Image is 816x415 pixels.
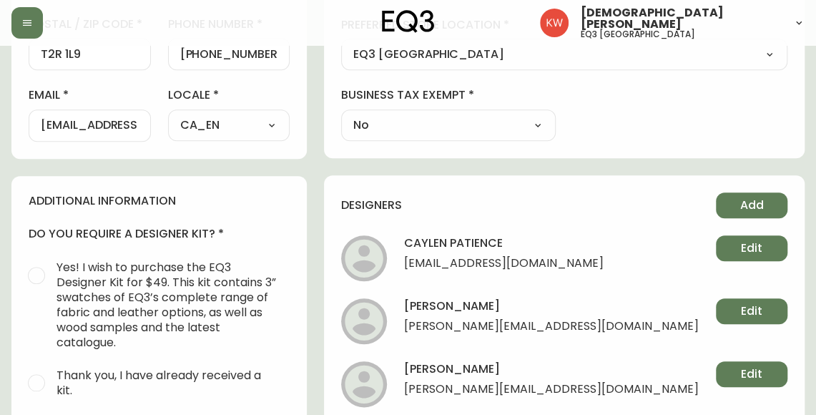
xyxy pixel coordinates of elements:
h4: designers [341,197,402,213]
button: Edit [716,235,787,261]
span: Edit [741,240,762,256]
span: Yes! I wish to purchase the EQ3 Designer Kit for $49. This kit contains 3” swatches of EQ3’s comp... [56,260,278,350]
span: [DEMOGRAPHIC_DATA][PERSON_NAME] [580,7,782,30]
h5: eq3 [GEOGRAPHIC_DATA] [580,30,694,39]
img: logo [382,10,435,33]
label: locale [168,87,290,103]
span: Thank you, I have already received a kit. [56,368,278,398]
h4: do you require a designer kit? [29,226,290,242]
label: business tax exempt [341,87,556,103]
span: [EMAIL_ADDRESS][DOMAIN_NAME] [404,257,604,275]
h4: additional information [29,193,290,209]
h4: [PERSON_NAME] [404,361,699,383]
h4: caylen patience [404,235,604,257]
label: email [29,87,151,103]
button: Edit [716,361,787,387]
span: [PERSON_NAME][EMAIL_ADDRESS][DOMAIN_NAME] [404,383,699,401]
span: [PERSON_NAME][EMAIL_ADDRESS][DOMAIN_NAME] [404,320,699,338]
button: Edit [716,298,787,324]
img: f33162b67396b0982c40ce2a87247151 [540,9,569,37]
button: Add [716,192,787,218]
span: Edit [741,366,762,382]
span: Add [740,197,764,213]
span: Edit [741,303,762,319]
h4: [PERSON_NAME] [404,298,699,320]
